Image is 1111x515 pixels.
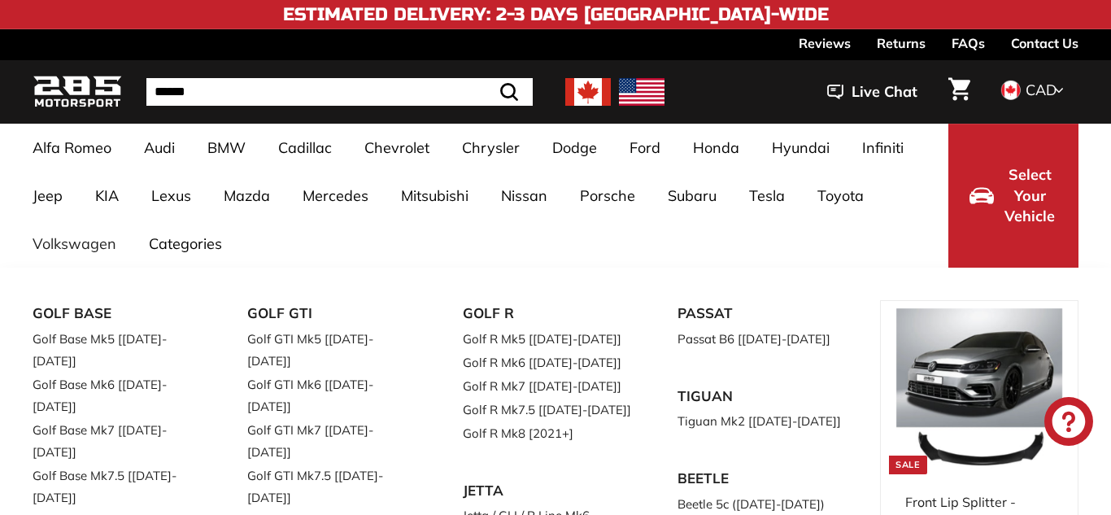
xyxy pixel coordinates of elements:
a: Passat B6 [[DATE]-[DATE]] [677,327,847,351]
span: Select Your Vehicle [1002,164,1057,227]
input: Search [146,78,533,106]
a: Mitsubishi [385,172,485,220]
a: Mercedes [286,172,385,220]
a: Reviews [799,29,851,57]
a: Golf R Mk6 [[DATE]-[DATE]] [463,351,632,374]
a: Golf R Mk7.5 [[DATE]-[DATE]] [463,398,632,421]
a: GOLF GTI [247,300,416,327]
a: Chevrolet [348,124,446,172]
a: Jeep [16,172,79,220]
a: Categories [133,220,238,268]
inbox-online-store-chat: Shopify online store chat [1039,397,1098,450]
h4: Estimated Delivery: 2-3 Days [GEOGRAPHIC_DATA]-Wide [283,5,829,24]
a: Mazda [207,172,286,220]
a: Toyota [801,172,880,220]
img: Logo_285_Motorsport_areodynamics_components [33,73,122,111]
a: PASSAT [677,300,847,327]
a: Golf GTI Mk7 [[DATE]-[DATE]] [247,418,416,464]
a: Golf R Mk5 [[DATE]-[DATE]] [463,327,632,351]
a: Contact Us [1011,29,1078,57]
a: Returns [877,29,926,57]
a: Nissan [485,172,564,220]
a: Infiniti [846,124,920,172]
a: Audi [128,124,191,172]
a: Alfa Romeo [16,124,128,172]
a: JETTA [463,478,632,504]
a: Volkswagen [16,220,133,268]
a: Golf Base Mk7 [[DATE]-[DATE]] [33,418,202,464]
a: Tiguan Mk2 [[DATE]-[DATE]] [677,409,847,433]
a: Golf R Mk8 [2021+] [463,421,632,445]
a: Golf Base Mk7.5 [[DATE]-[DATE]] [33,464,202,509]
a: Tesla [733,172,801,220]
a: BEETLE [677,465,847,492]
a: KIA [79,172,135,220]
a: Golf GTI Mk6 [[DATE]-[DATE]] [247,373,416,418]
a: Golf Base Mk6 [[DATE]-[DATE]] [33,373,202,418]
a: GOLF R [463,300,632,327]
a: Hyundai [756,124,846,172]
a: Dodge [536,124,613,172]
span: CAD [1026,81,1057,99]
a: Cart [939,64,980,120]
a: Porsche [564,172,651,220]
a: Golf GTI Mk7.5 [[DATE]-[DATE]] [247,464,416,509]
a: Cadillac [262,124,348,172]
a: Subaru [651,172,733,220]
a: Ford [613,124,677,172]
button: Select Your Vehicle [948,124,1078,268]
a: BMW [191,124,262,172]
a: Golf GTI Mk5 [[DATE]-[DATE]] [247,327,416,373]
a: FAQs [952,29,985,57]
div: Sale [889,456,926,474]
a: Lexus [135,172,207,220]
a: Golf R Mk7 [[DATE]-[DATE]] [463,374,632,398]
a: Golf Base Mk5 [[DATE]-[DATE]] [33,327,202,373]
a: GOLF BASE [33,300,202,327]
a: Chrysler [446,124,536,172]
button: Live Chat [806,72,939,112]
span: Live Chat [852,81,917,103]
a: Honda [677,124,756,172]
a: TIGUAN [677,383,847,410]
